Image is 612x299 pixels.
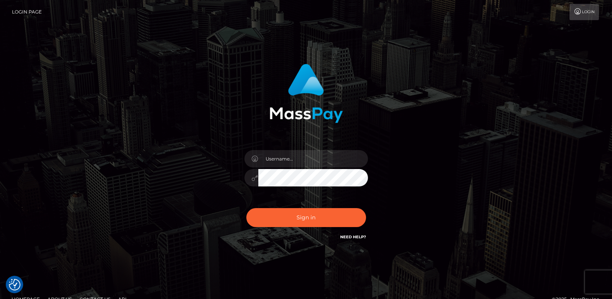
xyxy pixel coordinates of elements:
a: Login Page [12,4,42,20]
button: Sign in [246,208,366,227]
img: MassPay Login [270,64,343,123]
a: Login [570,4,599,20]
img: Revisit consent button [9,279,20,290]
button: Consent Preferences [9,279,20,290]
input: Username... [258,150,368,167]
a: Need Help? [340,234,366,239]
